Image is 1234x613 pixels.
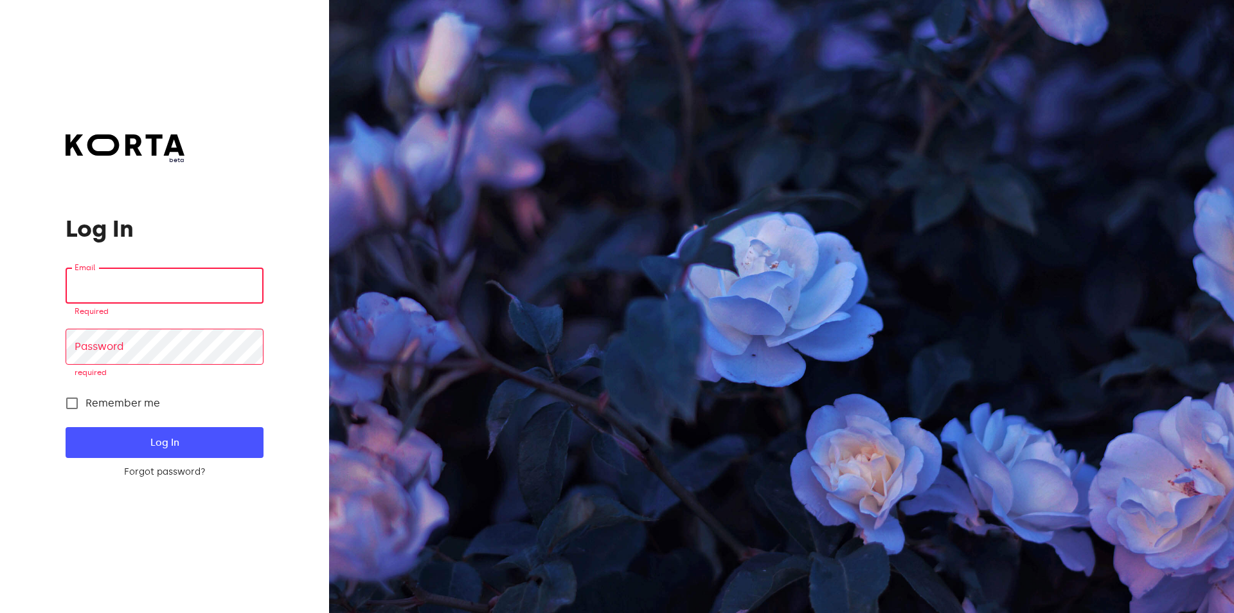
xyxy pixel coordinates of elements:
span: beta [66,156,184,165]
span: Log In [86,434,242,451]
p: Required [75,306,254,318]
a: beta [66,134,184,165]
img: Korta [66,134,184,156]
a: Forgot password? [66,466,263,479]
p: required [75,367,254,380]
h1: Log In [66,216,263,242]
button: Log In [66,427,263,458]
span: Remember me [85,396,160,411]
